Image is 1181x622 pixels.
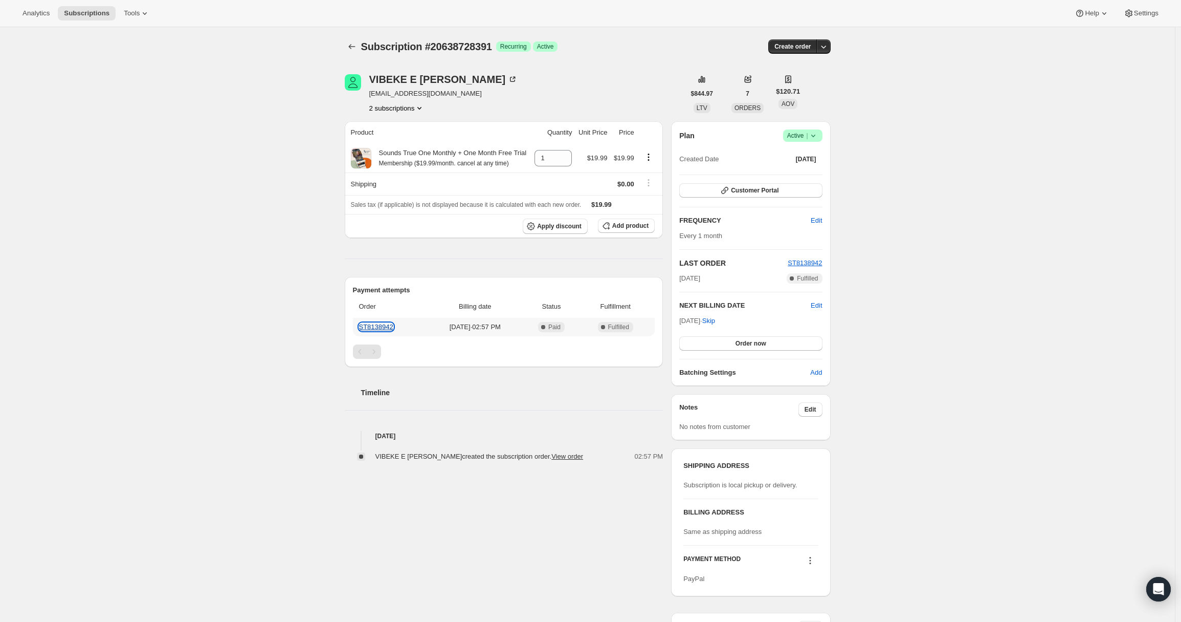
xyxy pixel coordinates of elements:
div: VIBEKE E [PERSON_NAME] [369,74,518,84]
button: Add [804,364,828,381]
small: Membership ($19.99/month. cancel at any time) [379,160,509,167]
a: ST8138942 [359,323,393,331]
span: ORDERS [734,104,761,112]
span: VIBEKE E LOU [345,74,361,91]
span: $844.97 [691,90,713,98]
span: Add product [612,222,649,230]
span: Fulfilled [608,323,629,331]
span: [EMAIL_ADDRESS][DOMAIN_NAME] [369,89,518,99]
h3: PAYMENT METHOD [683,555,741,569]
th: Shipping [345,173,531,195]
div: Sounds True One Monthly + One Month Free Trial [371,148,527,168]
nav: Pagination [353,345,655,359]
span: 02:57 PM [635,452,663,462]
span: Recurring [500,42,527,51]
span: Every 1 month [679,232,722,240]
h3: Notes [679,402,798,417]
span: Add [810,368,822,378]
span: $19.99 [591,201,612,208]
span: LTV [697,104,707,112]
a: View order [551,453,583,460]
span: VIBEKE E [PERSON_NAME] created the subscription order. [375,453,584,460]
span: Skip [702,316,715,326]
button: Shipping actions [640,177,657,188]
button: Apply discount [523,219,588,234]
span: [DATE] [796,155,816,163]
span: Fulfilled [797,274,818,283]
button: Skip [696,313,721,329]
button: Edit [798,402,822,417]
span: Subscription #20638728391 [361,41,492,52]
span: Edit [811,216,822,226]
span: [DATE] [679,273,700,284]
h2: FREQUENCY [679,216,811,226]
th: Order [353,295,427,318]
span: Active [537,42,554,51]
h3: SHIPPING ADDRESS [683,461,818,471]
th: Unit Price [575,121,610,144]
span: Fulfillment [582,302,649,312]
span: Subscriptions [64,9,109,17]
span: Active [787,131,818,141]
span: $120.71 [776,87,800,97]
h3: BILLING ADDRESS [683,507,818,518]
button: ST8138942 [788,258,822,268]
h2: Payment attempts [353,285,655,295]
h6: Batching Settings [679,368,810,378]
button: Product actions [640,152,657,163]
h4: [DATE] [345,431,663,441]
button: Help [1068,6,1115,20]
button: Create order [768,39,817,54]
img: product img [351,148,371,168]
span: Status [527,302,576,312]
button: Edit [811,301,822,311]
button: Subscriptions [58,6,116,20]
span: Created Date [679,154,719,164]
span: Same as shipping address [683,528,762,535]
span: Tools [124,9,140,17]
button: Product actions [369,103,425,113]
span: Sales tax (if applicable) is not displayed because it is calculated with each new order. [351,201,582,208]
th: Quantity [531,121,575,144]
span: Apply discount [537,222,582,230]
span: $19.99 [614,154,634,162]
span: Subscription is local pickup or delivery. [683,481,797,489]
button: Order now [679,336,822,351]
h2: NEXT BILLING DATE [679,301,811,311]
span: Order now [736,339,766,348]
span: 7 [746,90,749,98]
button: Edit [805,212,828,229]
span: Settings [1134,9,1158,17]
span: AOV [782,100,794,108]
span: Create order [774,42,811,51]
span: Analytics [23,9,50,17]
button: Subscriptions [345,39,359,54]
th: Product [345,121,531,144]
span: Customer Portal [731,186,778,195]
span: Help [1085,9,1099,17]
button: $844.97 [685,87,719,101]
span: | [806,132,808,140]
button: [DATE] [790,152,822,166]
button: 7 [740,87,755,101]
span: $19.99 [587,154,608,162]
a: ST8138942 [788,259,822,267]
th: Price [610,121,637,144]
h2: Timeline [361,388,663,398]
span: Edit [805,405,816,414]
h2: Plan [679,131,695,141]
button: Add product [598,219,655,233]
span: Paid [548,323,561,331]
span: [DATE] · [679,317,715,325]
span: PayPal [683,575,704,583]
button: Tools [118,6,156,20]
span: No notes from customer [679,423,750,431]
span: $0.00 [617,180,634,188]
div: Open Intercom Messenger [1146,577,1171,602]
button: Analytics [16,6,56,20]
span: [DATE] · 02:57 PM [430,322,521,332]
button: Customer Portal [679,183,822,198]
h2: LAST ORDER [679,258,788,268]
